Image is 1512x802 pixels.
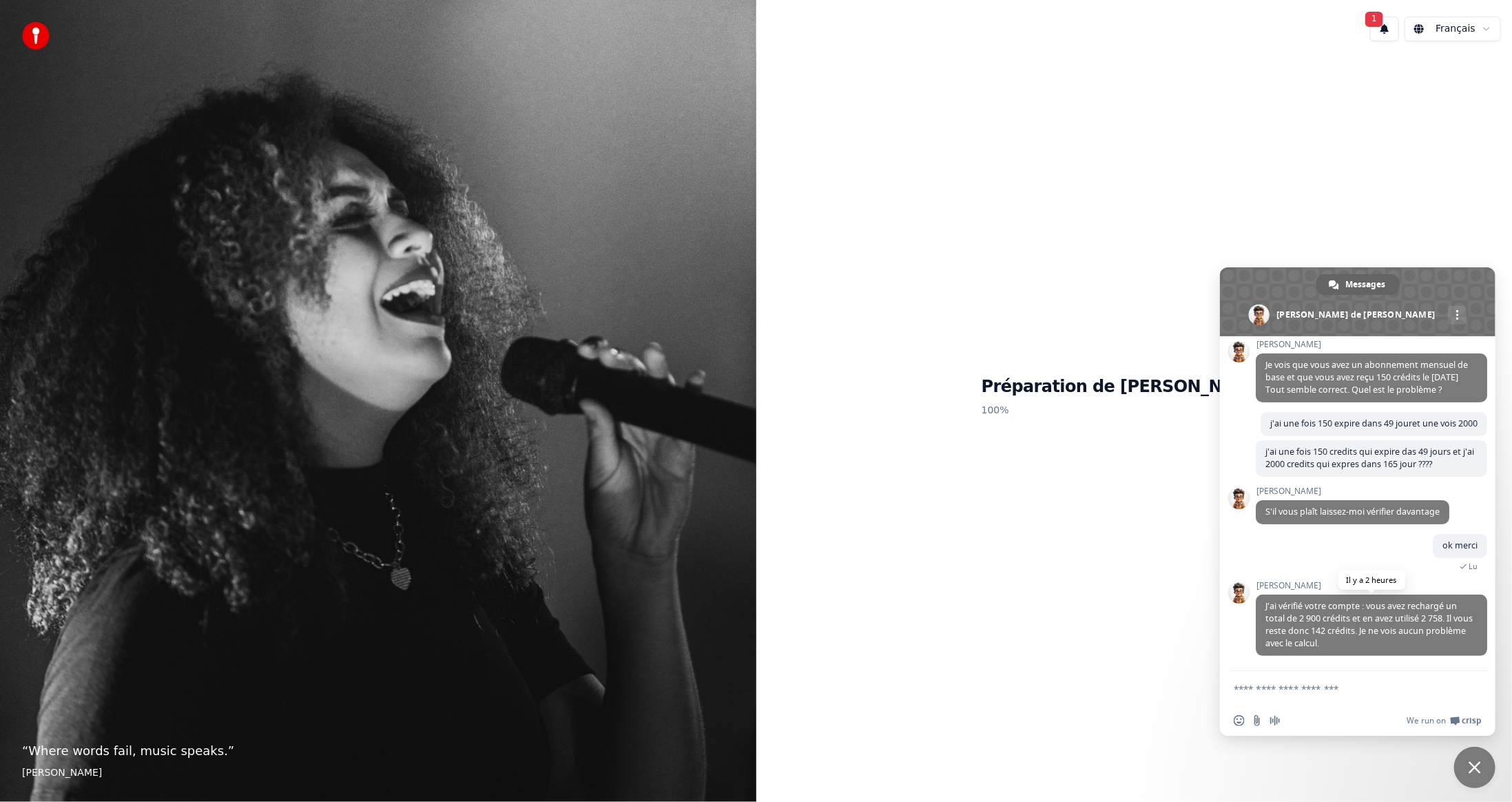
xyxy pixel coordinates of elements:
span: j'ai une fois 150 expire dans 49 jouret une vois 2000 [1270,418,1478,429]
span: ok merci [1442,539,1478,551]
button: 1 [1370,17,1399,41]
span: Insérer un emoji [1234,715,1245,726]
span: j'ai une fois 150 credits qui expire das 49 jours et j'ai 2000 credits qui expres dans 165 jour ???? [1265,446,1474,470]
span: J'ai vérifié votre compte : vous avez rechargé un total de 2 900 crédits et en avez utilisé 2 758... [1265,600,1473,649]
span: Lu [1469,562,1478,571]
p: “ Where words fail, music speaks. ” [22,741,734,761]
span: Crisp [1462,715,1482,726]
a: We run onCrisp [1407,715,1482,726]
span: [PERSON_NAME] [1256,581,1487,590]
span: Envoyer un fichier [1252,715,1263,726]
h1: Préparation de [PERSON_NAME] [982,376,1287,398]
span: [PERSON_NAME] [1256,486,1449,496]
a: Messages [1316,274,1400,295]
a: Fermer le chat [1454,747,1495,788]
span: We run on [1407,715,1446,726]
img: youka [22,22,50,50]
textarea: Entrez votre message... [1234,671,1454,706]
span: S'il vous plaît laissez-moi vérifier davantage [1265,506,1440,517]
span: [PERSON_NAME] [1256,340,1487,349]
span: Messages [1346,274,1386,295]
span: 1 [1365,12,1383,27]
span: Message audio [1270,715,1281,726]
span: Je vois que vous avez un abonnement mensuel de base et que vous avez reçu 150 crédits le [DATE] T... [1265,359,1468,395]
footer: [PERSON_NAME] [22,766,734,780]
p: 100 % [982,398,1287,423]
